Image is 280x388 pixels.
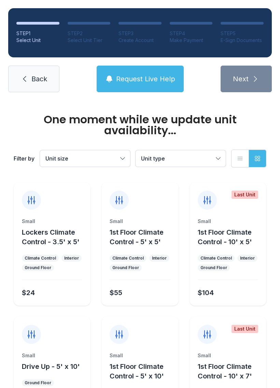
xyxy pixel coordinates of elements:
div: One moment while we update unit availability... [14,114,266,136]
div: $104 [198,288,214,297]
div: Interior [240,255,255,261]
span: Next [233,74,249,84]
div: Small [198,218,258,225]
div: Ground Floor [25,380,51,386]
div: Small [110,352,170,359]
div: Ground Floor [112,265,139,271]
button: 1st Floor Climate Control - 10' x 5' [198,227,264,247]
button: 1st Floor Climate Control - 10' x 7' [198,362,264,381]
div: Small [110,218,170,225]
div: STEP 4 [170,30,213,37]
div: Interior [64,255,79,261]
span: 1st Floor Climate Control - 5' x 10' [110,362,164,380]
div: E-Sign Documents [221,37,264,44]
button: 1st Floor Climate Control - 5' x 10' [110,362,176,381]
span: 1st Floor Climate Control - 10' x 7' [198,362,252,380]
span: 1st Floor Climate Control - 5' x 5' [110,228,164,246]
div: STEP 2 [68,30,111,37]
span: 1st Floor Climate Control - 10' x 5' [198,228,252,246]
div: Small [22,352,82,359]
div: STEP 3 [118,30,162,37]
button: Unit type [136,150,226,167]
div: Select Unit Tier [68,37,111,44]
div: Last Unit [232,325,258,333]
span: Lockers Climate Control - 3.5' x 5' [22,228,80,246]
div: Filter by [14,154,34,163]
div: Climate Control [112,255,144,261]
span: Unit type [141,155,165,162]
div: Ground Floor [25,265,51,271]
div: Climate Control [200,255,232,261]
span: Drive Up - 5' x 10' [22,362,80,371]
div: $24 [22,288,35,297]
div: Small [198,352,258,359]
div: STEP 1 [16,30,59,37]
div: $55 [110,288,122,297]
div: Make Payment [170,37,213,44]
span: Request Live Help [116,74,175,84]
div: Select Unit [16,37,59,44]
div: STEP 5 [221,30,264,37]
div: Create Account [118,37,162,44]
div: Small [22,218,82,225]
div: Climate Control [25,255,56,261]
div: Ground Floor [200,265,227,271]
span: Unit size [45,155,68,162]
div: Last Unit [232,191,258,199]
button: Unit size [40,150,130,167]
button: 1st Floor Climate Control - 5' x 5' [110,227,176,247]
span: Back [31,74,47,84]
button: Lockers Climate Control - 3.5' x 5' [22,227,88,247]
div: Interior [152,255,167,261]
